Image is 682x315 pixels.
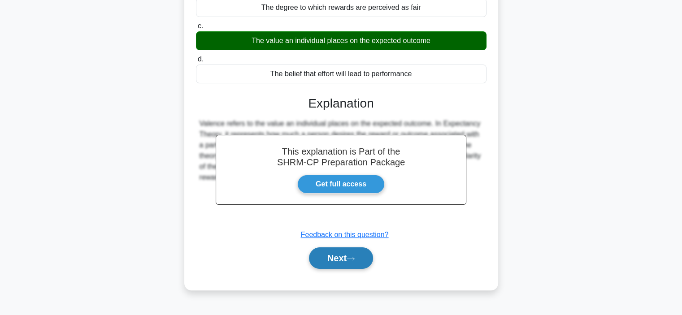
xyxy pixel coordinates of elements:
div: Valence refers to the value an individual places on the expected outcome. In Expectancy Theory, i... [200,118,483,183]
div: The value an individual places on the expected outcome [196,31,487,50]
h3: Explanation [201,96,481,111]
span: c. [198,22,203,30]
a: Get full access [297,175,385,194]
span: d. [198,55,204,63]
a: Feedback on this question? [301,231,389,238]
div: The belief that effort will lead to performance [196,65,487,83]
button: Next [309,247,373,269]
